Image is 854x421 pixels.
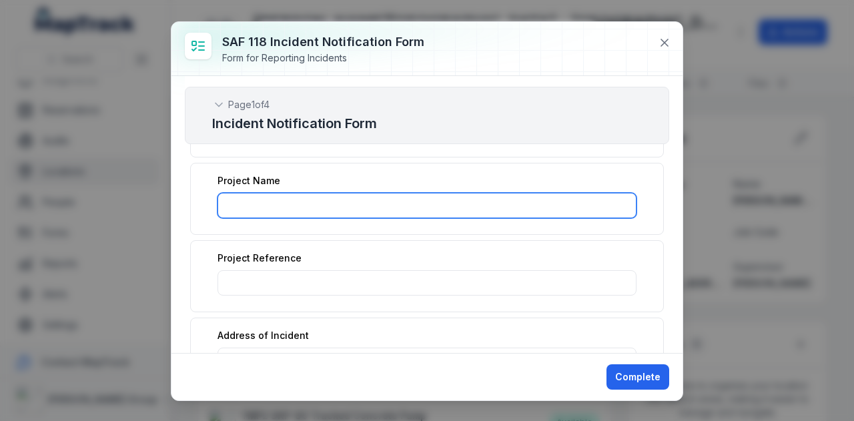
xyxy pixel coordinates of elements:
input: :r2jp:-form-item-label [218,348,636,373]
input: :r2jn:-form-item-label [218,193,636,218]
span: Page 1 of 4 [228,98,270,111]
label: Project Name [218,174,280,187]
h2: Incident Notification Form [212,114,642,133]
input: :r2jo:-form-item-label [218,270,636,296]
button: Complete [606,364,669,390]
label: Project Reference [218,252,302,265]
div: Form for Reporting Incidents [222,51,424,65]
label: Address of Incident [218,329,309,342]
h3: SAF 118 Incident Notification Form [222,33,424,51]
